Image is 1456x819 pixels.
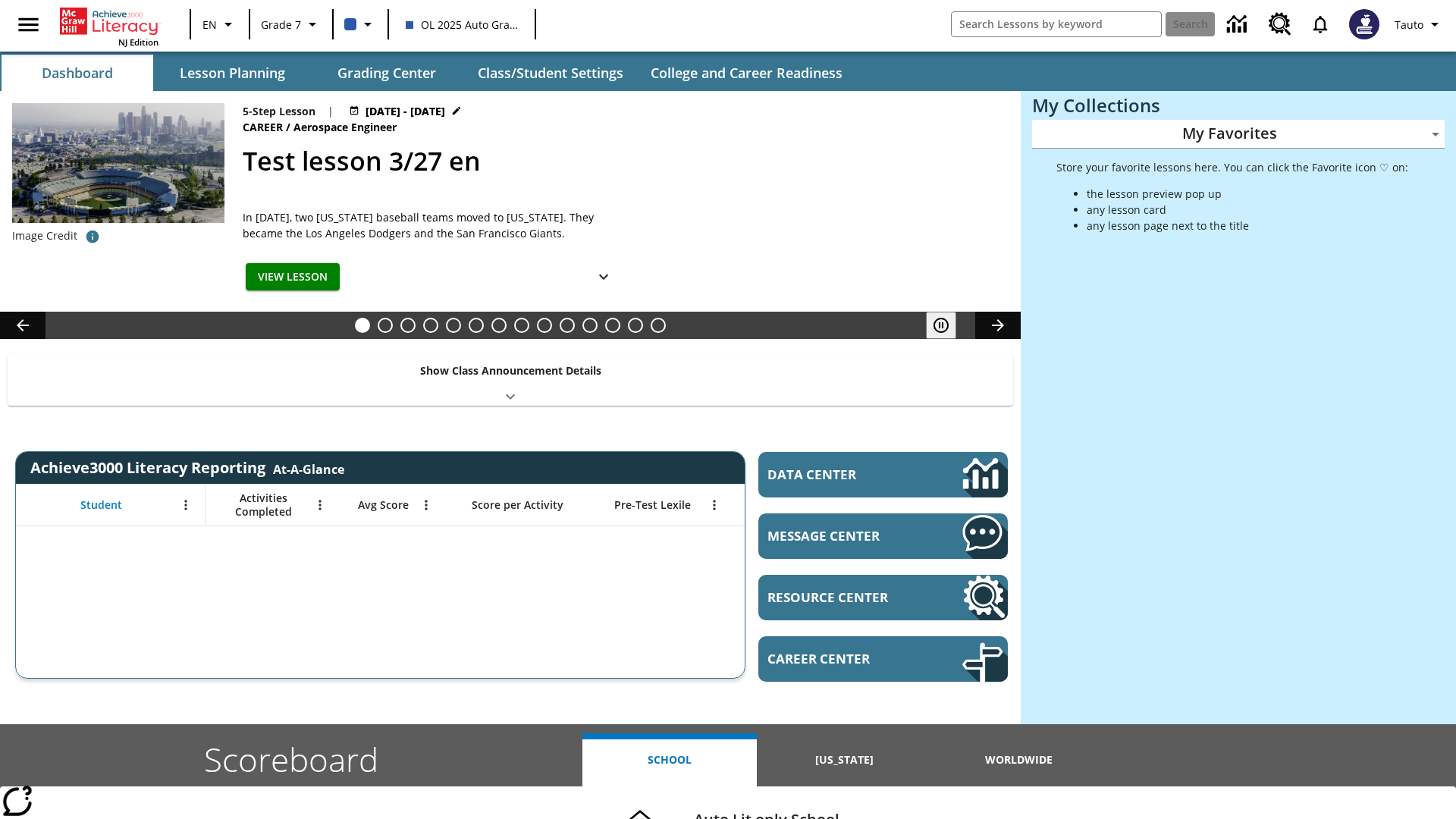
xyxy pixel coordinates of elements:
[491,318,507,333] button: Slide 7 Fashion Forward in Ancient Rome
[514,318,529,333] button: Slide 8 The Invasion of the Free CD
[77,223,108,250] button: Image credit: David Sucsy/E+/Getty Images
[1218,4,1260,45] a: Data Center
[243,142,1003,180] h2: Test lesson 3/27 en
[406,17,518,33] span: OL 2025 Auto Grade 7
[1349,9,1379,39] img: Avatar
[243,209,622,241] div: In [DATE], two [US_STATE] baseball teams moved to [US_STATE]. They became the Los Angeles Dodgers...
[12,228,77,243] p: Image Credit
[420,362,601,378] p: Show Class Announcement Details
[446,318,461,333] button: Slide 5 Solar Power to the People
[213,491,313,519] span: Activities Completed
[311,55,463,91] button: Grading Center
[80,498,122,512] span: Student
[293,119,400,136] span: Aerospace Engineer
[346,103,465,119] button: Jul 21 - Jul 31 Choose Dates
[582,733,757,786] button: School
[1395,17,1423,33] span: Tauto
[758,452,1008,497] a: Data Center
[560,318,575,333] button: Slide 10 Pre-release lesson
[1087,202,1408,218] li: any lesson card
[196,11,244,38] button: Language: EN, Select a language
[767,527,917,544] span: Message Center
[328,103,334,119] span: |
[926,312,971,339] div: Pause
[1301,5,1340,44] a: Notifications
[537,318,552,333] button: Slide 9 Mixed Practice: Citing Evidence
[355,318,370,333] button: Slide 1 Test lesson 3/27 en
[758,575,1008,620] a: Resource Center, Will open in new tab
[423,318,438,333] button: Slide 4 The Last Homesteaders
[932,733,1106,786] button: Worldwide
[243,103,315,119] p: 5-Step Lesson
[174,494,197,516] button: Open Menu
[273,458,344,478] div: At-A-Glance
[156,55,308,91] button: Lesson Planning
[1260,4,1301,45] a: Resource Center, Will open in new tab
[60,5,158,48] div: Home
[757,733,931,786] button: [US_STATE]
[1056,159,1408,175] p: Store your favorite lessons here. You can click the Favorite icon ♡ on:
[2,55,153,91] button: Dashboard
[118,36,158,48] span: NJ Edition
[472,498,563,512] span: Score per Activity
[30,457,344,478] span: Achieve3000 Literacy Reporting
[952,12,1161,36] input: search field
[12,103,224,223] img: Dodgers stadium.
[466,55,635,91] button: Class/Student Settings
[582,318,598,333] button: Slide 11 Career Lesson
[243,209,622,241] span: In 1958, two New York baseball teams moved to California. They became the Los Angeles Dodgers and...
[358,498,409,512] span: Avg Score
[1032,120,1445,149] div: My Favorites
[926,312,956,339] button: Pause
[6,2,51,47] button: Open side menu
[286,120,290,134] span: /
[261,17,301,33] span: Grade 7
[202,17,217,33] span: EN
[400,318,416,333] button: Slide 3 Cars of the Future?
[415,494,438,516] button: Open Menu
[703,494,726,516] button: Open Menu
[60,6,158,36] a: Home
[366,103,445,119] span: [DATE] - [DATE]
[767,588,917,606] span: Resource Center
[1032,95,1445,116] h3: My Collections
[639,55,855,91] button: College and Career Readiness
[255,11,328,38] button: Grade: Grade 7, Select a grade
[588,263,619,291] button: Show Details
[1389,11,1450,38] button: Profile/Settings
[628,318,643,333] button: Slide 13 Point of View
[767,650,917,667] span: Career Center
[614,498,691,512] span: Pre-Test Lexile
[1087,186,1408,202] li: the lesson preview pop up
[975,312,1021,339] button: Lesson carousel, Next
[338,11,383,38] button: Class color is navy. Change class color
[605,318,620,333] button: Slide 12 Hooray for Constitution Day!
[1340,5,1389,44] button: Select a new avatar
[1087,218,1408,234] li: any lesson page next to the title
[651,318,666,333] button: Slide 14 The Constitution's Balancing Act
[8,353,1013,406] div: Show Class Announcement Details
[243,119,286,136] span: Career
[246,263,340,291] button: View Lesson
[767,466,911,483] span: Data Center
[758,636,1008,682] a: Career Center
[378,318,393,333] button: Slide 2 Do You Want Fries With That?
[758,513,1008,559] a: Message Center
[469,318,484,333] button: Slide 6 Attack of the Terrifying Tomatoes
[309,494,331,516] button: Open Menu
